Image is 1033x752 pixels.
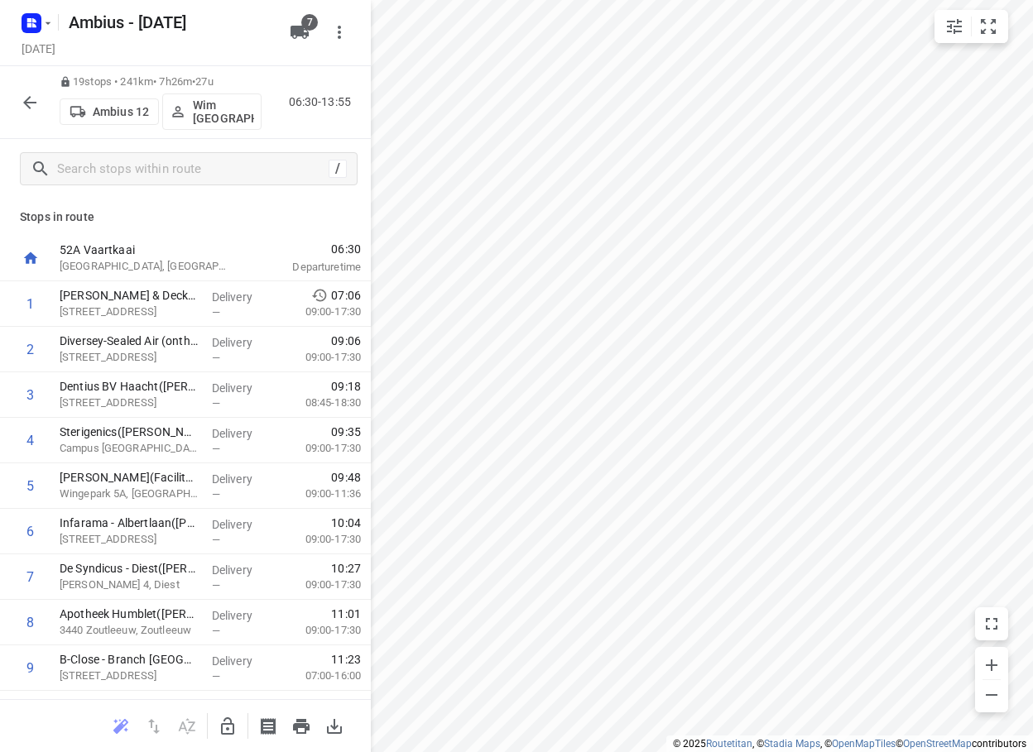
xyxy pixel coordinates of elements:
[212,488,220,501] span: —
[60,651,199,668] p: B-Close - Branch Brabant-Limburg(Laura Strouss)
[279,486,361,502] p: 09:00-11:36
[764,738,820,750] a: Stadia Maps
[60,560,199,577] p: De Syndicus - Diest(Romina Van de Velde)
[212,471,273,487] p: Delivery
[301,14,318,31] span: 7
[212,562,273,578] p: Delivery
[60,98,159,125] button: Ambius 12
[212,607,273,624] p: Delivery
[212,289,273,305] p: Delivery
[212,352,220,364] span: —
[331,560,361,577] span: 10:27
[279,577,361,593] p: 09:00-17:30
[331,424,361,440] span: 09:35
[212,397,220,410] span: —
[212,653,273,669] p: Delivery
[15,39,62,58] h5: Project date
[26,660,34,676] div: 9
[26,342,34,357] div: 2
[285,717,318,733] span: Print route
[252,241,361,257] span: 06:30
[60,333,199,349] p: Diversey-Sealed Air (onthaal magazijn pardaen)(Anny Mattan (Diversey))
[26,569,34,585] div: 7
[20,208,351,226] p: Stops in route
[60,349,199,366] p: Haachtsesteenweg 672, Kampenhout
[60,74,262,90] p: 19 stops • 241km • 7h26m
[171,717,204,733] span: Sort by time window
[193,98,254,125] p: Wim [GEOGRAPHIC_DATA]
[331,697,361,713] span: 11:35
[279,395,361,411] p: 08:45-18:30
[279,622,361,639] p: 09:00-17:30
[26,296,34,312] div: 1
[26,387,34,403] div: 3
[706,738,752,750] a: Routetitan
[62,9,276,36] h5: Ambius - [DATE]
[212,334,273,351] p: Delivery
[60,440,199,457] p: Campus [GEOGRAPHIC_DATA], Wijgmaal
[195,75,213,88] span: 27u
[212,443,220,455] span: —
[329,160,347,178] div: /
[673,738,1026,750] li: © 2025 , © , © © contributors
[60,287,199,304] p: Stanley Black & Decker(Nathalie Van Praag (Stanley))
[279,440,361,457] p: 09:00-17:30
[212,425,273,442] p: Delivery
[252,259,361,275] p: Departure time
[26,478,34,494] div: 5
[331,378,361,395] span: 09:18
[211,710,244,743] button: Unlock route
[903,738,972,750] a: OpenStreetMap
[935,10,1008,43] div: small contained button group
[26,433,34,448] div: 4
[60,622,199,639] p: 3440 Zoutleeuw, Zoutleeuw
[212,306,220,319] span: —
[192,75,195,88] span: •
[279,668,361,684] p: 07:00-16:00
[212,380,273,396] p: Delivery
[331,333,361,349] span: 09:06
[212,670,220,683] span: —
[279,349,361,366] p: 09:00-17:30
[60,531,199,548] p: [STREET_ADDRESS]
[252,717,285,733] span: Print shipping labels
[279,304,361,320] p: 09:00-17:30
[212,698,273,715] p: Delivery
[137,717,171,733] span: Reverse route
[212,516,273,533] p: Delivery
[212,625,220,637] span: —
[26,615,34,630] div: 8
[60,668,199,684] p: [STREET_ADDRESS]
[60,258,232,275] p: [GEOGRAPHIC_DATA], [GEOGRAPHIC_DATA]
[60,304,199,320] p: Industrieweg 16/2, Boortmeerbeek
[60,697,199,713] p: Bebat (Mevr. Engelborghs (Bebat))
[60,242,232,258] p: 52A Vaartkaai
[93,105,149,118] p: Ambius 12
[26,524,34,539] div: 6
[331,651,361,668] span: 11:23
[60,469,199,486] p: [PERSON_NAME](Facilitair)
[331,515,361,531] span: 10:04
[279,531,361,548] p: 09:00-17:30
[832,738,896,750] a: OpenMapTiles
[60,424,199,440] p: Sterigenics(Carine Degreve (Sterigenics))
[57,156,329,182] input: Search stops within route
[311,287,328,304] svg: Early
[162,93,262,130] button: Wim [GEOGRAPHIC_DATA]
[331,287,361,304] span: 07:06
[331,606,361,622] span: 11:01
[212,534,220,546] span: —
[60,515,199,531] p: Infarama - Albertlaan(Julie DESTUYVER)
[60,606,199,622] p: Apotheek Humblet(Annemie Humblet (Apotheek))
[289,93,358,111] p: 06:30-13:55
[60,378,199,395] p: Dentius BV Haacht(Yoni De Coster)
[60,486,199,502] p: Wingepark 5A, [GEOGRAPHIC_DATA]
[60,395,199,411] p: [STREET_ADDRESS]
[212,579,220,592] span: —
[104,717,137,733] span: Reoptimize route
[60,577,199,593] p: Eduard Robeynslaan 4, Diest
[331,469,361,486] span: 09:48
[318,717,351,733] span: Download route
[283,16,316,49] button: 7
